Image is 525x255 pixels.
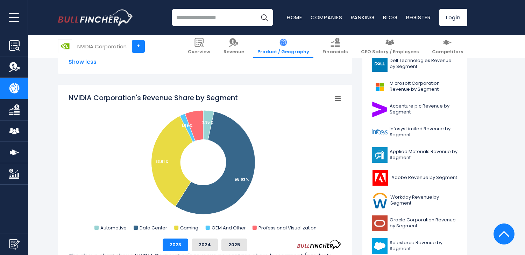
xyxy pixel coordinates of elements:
a: Accenture plc Revenue by Segment [368,100,462,119]
text: Professional Visualization [258,225,316,231]
a: Home [287,14,302,21]
span: Workday Revenue by Segment [390,194,457,206]
span: Revenue [224,49,244,55]
tspan: NVIDIA Corporation's Revenue Share by Segment [69,93,238,103]
button: 2024 [192,239,218,251]
span: Dell Technologies Revenue by Segment [390,58,458,70]
span: Overview [188,49,210,55]
img: INFY logo [372,124,388,140]
a: Blog [383,14,398,21]
span: Adobe Revenue by Segment [391,175,457,181]
img: ADBE logo [372,170,389,186]
img: NVDA logo [58,40,72,53]
img: MSFT logo [372,79,388,95]
span: Salesforce Revenue by Segment [390,240,458,252]
a: Companies [311,14,342,21]
a: Overview [184,35,214,58]
a: Dell Technologies Revenue by Segment [368,54,462,74]
span: Oracle Corporation Revenue by Segment [390,217,458,229]
a: + [132,40,145,53]
a: Oracle Corporation Revenue by Segment [368,214,462,233]
svg: NVIDIA Corporation's Revenue Share by Segment [69,93,341,233]
span: Accenture plc Revenue by Segment [390,103,458,115]
img: ACN logo [372,102,388,117]
span: Product / Geography [257,49,309,55]
span: Microsoft Corporation Revenue by Segment [390,81,458,92]
img: AMAT logo [372,147,388,163]
img: ORCL logo [372,215,388,231]
span: Applied Materials Revenue by Segment [390,149,458,161]
a: Revenue [219,35,248,58]
img: WDAY logo [372,193,389,208]
text: Automotive [100,225,127,231]
button: 2023 [163,239,188,251]
a: Infosys Limited Revenue by Segment [368,123,462,142]
text: OEM And Other [211,225,246,231]
a: Applied Materials Revenue by Segment [368,145,462,165]
text: Data Center [140,225,167,231]
tspan: 33.61 % [156,159,169,164]
a: Financials [318,35,352,58]
img: CRM logo [372,238,388,254]
span: Show less [69,58,341,66]
a: Adobe Revenue by Segment [368,168,462,187]
a: Register [406,14,431,21]
img: DELL logo [372,56,388,72]
tspan: 3.35 % [202,120,214,125]
a: Competitors [428,35,467,58]
span: CEO Salary / Employees [361,49,419,55]
text: Gaming [180,225,198,231]
a: CEO Salary / Employees [357,35,423,58]
a: Workday Revenue by Segment [368,191,462,210]
a: Ranking [351,14,375,21]
button: Search [256,9,273,26]
a: Product / Geography [253,35,313,58]
a: Microsoft Corporation Revenue by Segment [368,77,462,96]
div: NVIDIA Corporation [77,42,127,50]
img: bullfincher logo [58,9,133,26]
tspan: 55.63 % [235,177,249,182]
span: Financials [322,49,348,55]
button: 2025 [221,239,247,251]
a: Go to homepage [58,9,133,26]
span: Competitors [432,49,463,55]
a: Login [439,9,467,26]
tspan: 1.69 % [182,123,193,128]
span: Infosys Limited Revenue by Segment [390,126,458,138]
